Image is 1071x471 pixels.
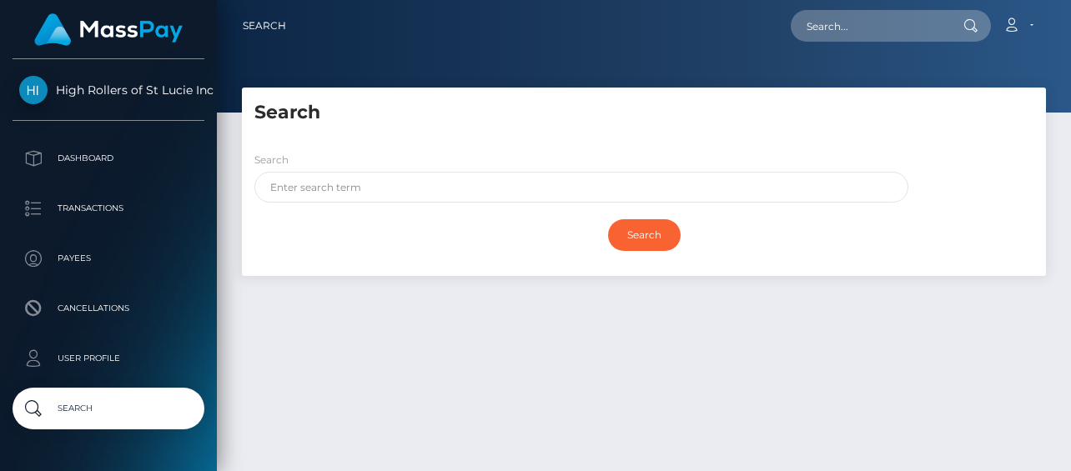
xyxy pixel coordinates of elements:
a: Transactions [13,188,204,229]
a: User Profile [13,338,204,379]
p: Payees [19,246,198,271]
img: High Rollers of St Lucie Inc [19,76,48,104]
a: Search [13,388,204,429]
p: User Profile [19,346,198,371]
a: Dashboard [13,138,204,179]
img: MassPay Logo [34,13,183,46]
p: Transactions [19,196,198,221]
input: Search [608,219,681,251]
p: Cancellations [19,296,198,321]
label: Search [254,153,289,168]
input: Search... [791,10,948,42]
a: Payees [13,238,204,279]
h5: Search [254,100,1033,126]
span: High Rollers of St Lucie Inc [13,83,204,98]
input: Enter search term [254,172,908,203]
a: Cancellations [13,288,204,329]
a: Search [243,8,286,43]
p: Search [19,396,198,421]
p: Dashboard [19,146,198,171]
